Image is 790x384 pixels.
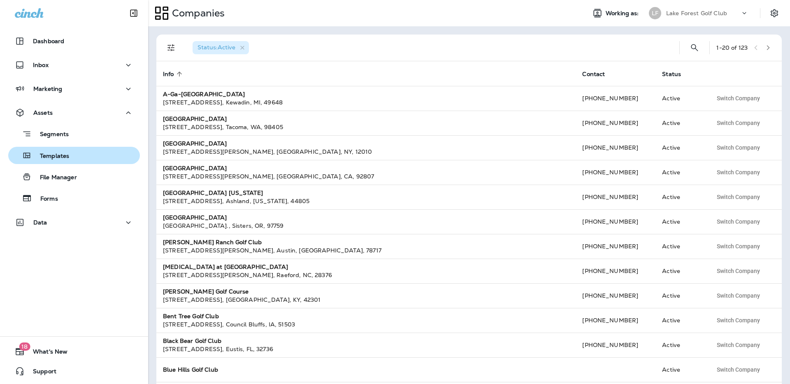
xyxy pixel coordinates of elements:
p: Inbox [33,62,49,68]
button: Data [8,214,140,231]
td: [PHONE_NUMBER] [576,135,655,160]
button: Support [8,363,140,379]
button: Templates [8,147,140,164]
button: 18What's New [8,343,140,360]
span: Switch Company [717,243,760,249]
span: Switch Company [717,293,760,298]
td: Active [655,185,706,209]
span: Info [163,71,174,78]
button: Switch Company [712,191,764,203]
td: [PHONE_NUMBER] [576,283,655,308]
span: Contact [582,70,616,78]
strong: [GEOGRAPHIC_DATA] [US_STATE] [163,189,263,197]
strong: Black Bear Golf Club [163,337,221,345]
span: Switch Company [717,145,760,150]
p: Assets [33,109,53,116]
button: Switch Company [712,363,764,376]
strong: [GEOGRAPHIC_DATA] [163,140,227,147]
div: [STREET_ADDRESS] , Ashland , [US_STATE] , 44805 [163,197,569,205]
span: Switch Company [717,367,760,372]
td: Active [655,209,706,234]
p: File Manager [32,174,77,182]
strong: A-Ga-[GEOGRAPHIC_DATA] [163,90,245,98]
td: [PHONE_NUMBER] [576,185,655,209]
strong: [GEOGRAPHIC_DATA] [163,214,227,221]
span: Switch Company [717,95,760,101]
span: Support [25,368,56,378]
strong: [GEOGRAPHIC_DATA] [163,115,227,123]
button: Filters [163,39,179,56]
span: Switch Company [717,194,760,200]
span: What's New [25,348,67,358]
td: Active [655,234,706,259]
button: Switch Company [712,339,764,351]
div: [STREET_ADDRESS] , Council Bluffs , IA , 51503 [163,320,569,328]
button: Switch Company [712,92,764,104]
button: Collapse Sidebar [122,5,145,21]
span: Contact [582,71,605,78]
button: Assets [8,104,140,121]
td: Active [655,259,706,283]
div: [STREET_ADDRESS] , Tacoma , WA , 98405 [163,123,569,131]
span: Info [163,70,185,78]
td: Active [655,333,706,357]
strong: [PERSON_NAME] Golf Course [163,288,249,295]
div: [STREET_ADDRESS] , Eustis , FL , 32736 [163,345,569,353]
p: Segments [32,131,69,139]
div: LF [649,7,661,19]
div: [STREET_ADDRESS][PERSON_NAME] , Austin , [GEOGRAPHIC_DATA] , 78717 [163,246,569,254]
td: [PHONE_NUMBER] [576,209,655,234]
p: Dashboard [33,38,64,44]
span: Status [662,71,681,78]
p: Companies [169,7,225,19]
div: [STREET_ADDRESS][PERSON_NAME] , [GEOGRAPHIC_DATA] , NY , 12010 [163,148,569,156]
button: Switch Company [712,141,764,154]
button: File Manager [8,168,140,185]
span: Switch Company [717,219,760,224]
span: Status : Active [197,44,235,51]
button: Dashboard [8,33,140,49]
strong: [MEDICAL_DATA] at [GEOGRAPHIC_DATA] [163,263,288,271]
button: Switch Company [712,117,764,129]
strong: Bent Tree Golf Club [163,312,219,320]
td: Active [655,283,706,308]
strong: Blue Hills Golf Club [163,366,218,373]
td: [PHONE_NUMBER] [576,86,655,111]
button: Forms [8,190,140,207]
div: [STREET_ADDRESS] , Kewadin , MI , 49648 [163,98,569,106]
p: Lake Forest Golf Club [666,10,727,16]
button: Switch Company [712,215,764,228]
td: Active [655,135,706,160]
td: [PHONE_NUMBER] [576,308,655,333]
p: Templates [32,153,69,160]
span: Switch Company [717,120,760,126]
div: [STREET_ADDRESS][PERSON_NAME] , [GEOGRAPHIC_DATA] , CA , 92807 [163,172,569,180]
p: Marketing [33,86,62,92]
button: Settings [767,6,782,21]
div: [STREET_ADDRESS] , [GEOGRAPHIC_DATA] , KY , 42301 [163,296,569,304]
strong: [PERSON_NAME] Ranch Golf Club [163,238,262,246]
span: 18 [19,342,30,351]
div: 1 - 20 of 123 [716,44,748,51]
div: [STREET_ADDRESS][PERSON_NAME] , Raeford , NC , 28376 [163,271,569,279]
button: Switch Company [712,314,764,326]
button: Switch Company [712,265,764,277]
td: Active [655,111,706,135]
td: Active [655,357,706,382]
td: Active [655,160,706,185]
span: Status [662,70,692,78]
span: Switch Company [717,268,760,274]
span: Working as: [606,10,641,17]
button: Search Companies [686,39,703,56]
p: Forms [32,195,58,203]
div: [GEOGRAPHIC_DATA]. , Sisters , OR , 97759 [163,222,569,230]
td: [PHONE_NUMBER] [576,234,655,259]
td: Active [655,86,706,111]
td: [PHONE_NUMBER] [576,333,655,357]
p: Data [33,219,47,226]
td: [PHONE_NUMBER] [576,160,655,185]
div: Status:Active [193,41,249,54]
strong: [GEOGRAPHIC_DATA] [163,164,227,172]
button: Inbox [8,57,140,73]
td: [PHONE_NUMBER] [576,259,655,283]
